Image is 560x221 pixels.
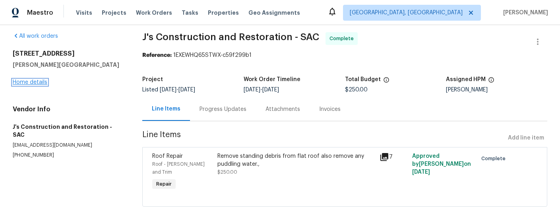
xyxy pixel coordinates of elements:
[142,32,319,42] span: J's Construction and Restoration - SAC
[380,152,407,162] div: 7
[265,105,300,113] div: Attachments
[412,153,471,175] span: Approved by [PERSON_NAME] on
[217,170,237,174] span: $250.00
[27,9,53,17] span: Maestro
[208,9,239,17] span: Properties
[76,9,92,17] span: Visits
[142,131,505,145] span: Line Items
[142,51,547,59] div: 1EXEWHQ65STWX-c59f299b1
[152,162,205,174] span: Roof - [PERSON_NAME] and Trim
[153,180,175,188] span: Repair
[178,87,195,93] span: [DATE]
[446,77,486,82] h5: Assigned HPM
[500,9,548,17] span: [PERSON_NAME]
[13,61,123,69] h5: [PERSON_NAME][GEOGRAPHIC_DATA]
[182,10,198,16] span: Tasks
[13,50,123,58] h2: [STREET_ADDRESS]
[244,87,260,93] span: [DATE]
[345,87,368,93] span: $250.00
[481,155,509,163] span: Complete
[13,123,123,139] h5: J's Construction and Restoration - SAC
[152,153,183,159] span: Roof Repair
[13,33,58,39] a: All work orders
[244,87,279,93] span: -
[244,77,300,82] h5: Work Order Timeline
[329,35,357,43] span: Complete
[160,87,195,93] span: -
[13,152,123,159] p: [PHONE_NUMBER]
[152,105,180,113] div: Line Items
[13,142,123,149] p: [EMAIL_ADDRESS][DOMAIN_NAME]
[13,105,123,113] h4: Vendor Info
[319,105,341,113] div: Invoices
[217,152,375,168] div: Remove standing debris from flat roof also remove any puddling water.,
[142,87,195,93] span: Listed
[102,9,126,17] span: Projects
[446,87,547,93] div: [PERSON_NAME]
[142,52,172,58] b: Reference:
[142,77,163,82] h5: Project
[13,79,47,85] a: Home details
[160,87,176,93] span: [DATE]
[200,105,246,113] div: Progress Updates
[488,77,494,87] span: The hpm assigned to this work order.
[350,9,463,17] span: [GEOGRAPHIC_DATA], [GEOGRAPHIC_DATA]
[136,9,172,17] span: Work Orders
[412,169,430,175] span: [DATE]
[383,77,389,87] span: The total cost of line items that have been proposed by Opendoor. This sum includes line items th...
[262,87,279,93] span: [DATE]
[345,77,381,82] h5: Total Budget
[248,9,300,17] span: Geo Assignments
